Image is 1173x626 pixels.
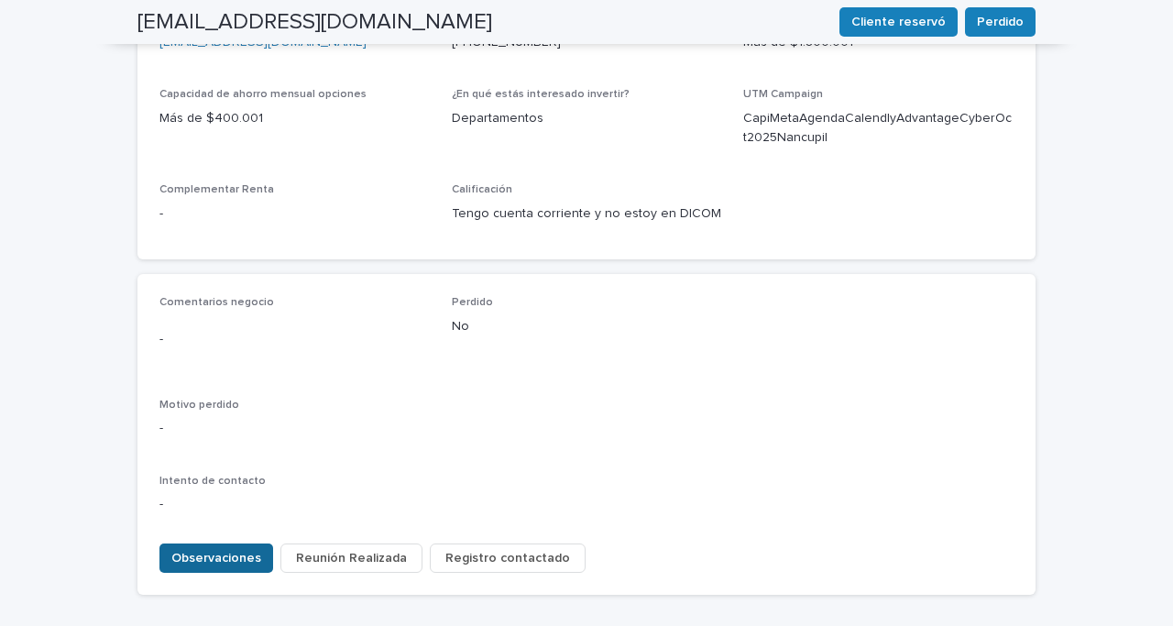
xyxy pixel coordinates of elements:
button: Cliente reservó [839,7,958,37]
span: UTM Campaign [743,89,823,100]
a: [EMAIL_ADDRESS][DOMAIN_NAME] [159,36,367,49]
button: Observaciones [159,544,273,573]
span: Observaciones [171,549,261,567]
span: Motivo perdido [159,400,239,411]
p: Departamentos [452,109,722,128]
span: Perdido [977,13,1024,31]
span: Cliente reservó [851,13,946,31]
span: Intento de contacto [159,476,266,487]
p: - [159,419,1014,438]
a: [PHONE_NUMBER] [452,36,561,49]
span: Comentarios negocio [159,297,274,308]
span: Perdido [452,297,493,308]
span: Registro contactado [445,549,570,567]
p: Tengo cuenta corriente y no estoy en DICOM [452,204,722,224]
span: Reunión Realizada [296,549,407,567]
p: - [159,204,430,224]
span: Complementar Renta [159,184,274,195]
h2: [EMAIL_ADDRESS][DOMAIN_NAME] [137,9,492,36]
span: ¿En qué estás interesado invertir? [452,89,630,100]
p: - [159,330,430,349]
p: - [159,495,430,514]
p: CapiMetaAgendaCalendlyAdvantageCyberOct2025Nancupil [743,109,1014,148]
button: Reunión Realizada [280,544,422,573]
p: No [452,317,722,336]
button: Perdido [965,7,1036,37]
span: Capacidad de ahorro mensual opciones [159,89,367,100]
span: Calificación [452,184,512,195]
p: Más de $400.001 [159,109,430,128]
button: Registro contactado [430,544,586,573]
